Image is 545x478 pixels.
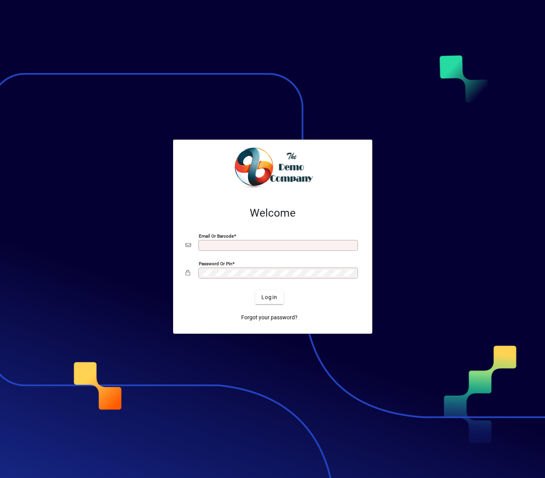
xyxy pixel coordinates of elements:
[199,261,232,266] mat-label: Password or Pin
[261,293,277,301] span: Login
[238,310,301,324] a: Forgot your password?
[241,313,298,322] span: Forgot your password?
[255,290,284,304] button: Login
[199,233,234,239] mat-label: Email or Barcode
[186,207,360,220] h2: Welcome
